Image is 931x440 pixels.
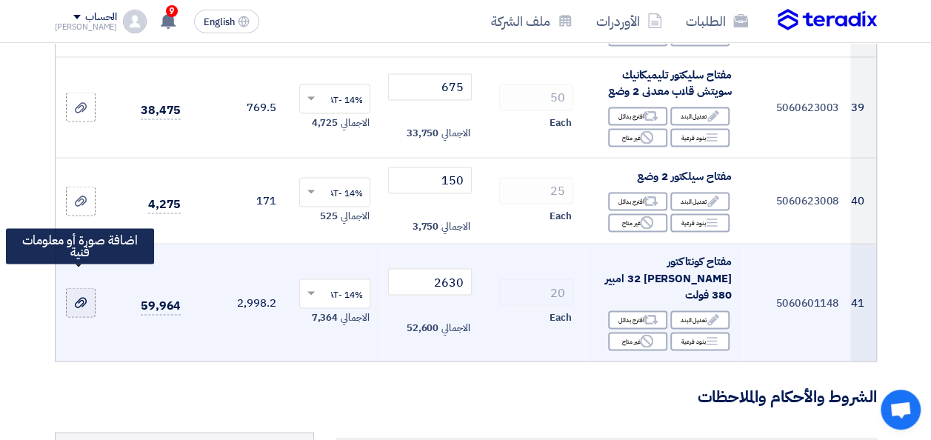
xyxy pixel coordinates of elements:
span: 59,964 [141,296,181,315]
input: RFQ_STEP1.ITEMS.2.AMOUNT_TITLE [499,84,573,110]
td: 769.5 [193,56,287,157]
td: 5060601148 [743,244,850,361]
img: Teradix logo [778,9,877,31]
input: أدخل سعر الوحدة [388,167,471,193]
div: تعديل البند [670,107,730,125]
td: 171 [193,157,287,244]
div: غير متاح [608,213,667,232]
span: 525 [320,208,338,223]
span: 9 [166,5,178,17]
span: Each [550,310,572,324]
span: مفتاح سليكتور تليميكانيك سويتش قلاب معدنى 2 وضع [608,66,731,99]
a: الأوردرات [584,4,674,39]
button: English [194,10,259,33]
input: RFQ_STEP1.ITEMS.2.AMOUNT_TITLE [499,177,573,204]
div: بنود فرعية [670,128,730,147]
img: profile_test.png [123,10,147,33]
input: أدخل سعر الوحدة [388,73,471,100]
td: 5060623008 [743,157,850,244]
ng-select: VAT [299,279,370,308]
span: الاجمالي [441,320,470,335]
td: 5060623003 [743,56,850,157]
span: 38,475 [141,101,181,119]
td: 2,998.2 [193,244,287,361]
div: Open chat [881,390,921,430]
span: Each [550,208,572,223]
div: بنود فرعية [670,213,730,232]
span: الاجمالي [341,208,369,223]
a: الطلبات [674,4,760,39]
div: بنود فرعية [670,332,730,350]
ng-select: VAT [299,177,370,207]
span: 33,750 [407,125,438,140]
div: غير متاح [608,128,667,147]
div: اقترح بدائل [608,192,667,210]
div: اضافة صورة أو معلومات فنية [6,228,154,264]
td: 39 [850,56,875,157]
span: الاجمالي [441,219,470,233]
span: الاجمالي [441,125,470,140]
span: الاجمالي [341,115,369,130]
div: تعديل البند [670,192,730,210]
span: 3,750 [413,219,439,233]
span: مفتاح كونتاكتور [PERSON_NAME] 32 امبير 380 فولت [605,253,731,302]
td: 40 [850,157,875,244]
a: ملف الشركة [479,4,584,39]
input: أدخل سعر الوحدة [388,268,471,295]
h3: الشروط والأحكام والملاحظات [55,385,877,408]
span: مفتاح سيلكتور 2 وضع [637,167,731,184]
input: RFQ_STEP1.ITEMS.2.AMOUNT_TITLE [499,279,573,305]
td: 41 [850,244,875,361]
span: English [204,17,235,27]
span: Each [550,115,572,130]
div: [PERSON_NAME] [55,23,118,31]
div: اقترح بدائل [608,107,667,125]
div: الحساب [85,11,117,24]
span: الاجمالي [341,310,369,324]
div: تعديل البند [670,310,730,329]
ng-select: VAT [299,84,370,113]
span: 7,364 [312,310,338,324]
span: 4,725 [312,115,338,130]
div: اقترح بدائل [608,310,667,329]
div: غير متاح [608,332,667,350]
span: 4,275 [148,195,181,213]
span: 52,600 [407,320,438,335]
